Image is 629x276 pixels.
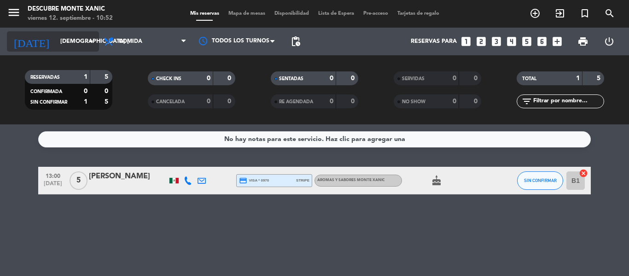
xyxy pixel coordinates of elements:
[186,11,224,16] span: Mis reservas
[359,11,393,16] span: Pre-acceso
[506,35,518,47] i: looks_4
[156,100,185,104] span: CANCELADA
[475,35,487,47] i: looks_two
[411,38,457,45] span: Reservas para
[30,100,67,105] span: SIN CONFIRMAR
[7,31,56,52] i: [DATE]
[296,177,309,183] span: stripe
[227,75,233,82] strong: 0
[474,98,479,105] strong: 0
[314,11,359,16] span: Lista de Espera
[579,169,588,178] i: cancel
[524,178,557,183] span: SIN CONFIRMAR
[7,6,21,23] button: menu
[86,36,97,47] i: arrow_drop_down
[279,76,303,81] span: SENTADAS
[530,8,541,19] i: add_circle_outline
[521,35,533,47] i: looks_5
[402,76,425,81] span: SERVIDAS
[460,35,472,47] i: looks_one
[105,99,110,105] strong: 5
[577,36,588,47] span: print
[523,6,547,21] span: RESERVAR MESA
[521,96,532,107] i: filter_list
[402,100,425,104] span: NO SHOW
[572,6,597,21] span: Reserva especial
[89,170,167,182] div: [PERSON_NAME]
[41,170,64,181] span: 13:00
[105,74,110,80] strong: 5
[536,35,548,47] i: looks_6
[474,75,479,82] strong: 0
[330,98,333,105] strong: 0
[28,14,113,23] div: viernes 12. septiembre - 10:52
[156,76,181,81] span: CHECK INS
[604,8,615,19] i: search
[227,98,233,105] strong: 0
[239,176,247,185] i: credit_card
[84,88,87,94] strong: 0
[517,171,563,190] button: SIN CONFIRMAR
[453,75,456,82] strong: 0
[453,98,456,105] strong: 0
[490,35,502,47] i: looks_3
[279,100,313,104] span: RE AGENDADA
[596,28,622,55] div: LOG OUT
[84,74,87,80] strong: 1
[597,75,602,82] strong: 5
[28,5,113,14] div: Descubre Monte Xanic
[576,75,580,82] strong: 1
[84,99,87,105] strong: 1
[41,181,64,191] span: [DATE]
[604,36,615,47] i: power_settings_new
[547,6,572,21] span: WALK IN
[330,75,333,82] strong: 0
[290,36,301,47] span: pending_actions
[317,178,384,182] span: Aromas y Sabores Monte Xanic
[239,176,269,185] span: visa * 0970
[554,8,565,19] i: exit_to_app
[393,11,444,16] span: Tarjetas de regalo
[522,76,536,81] span: TOTAL
[551,35,563,47] i: add_box
[119,38,142,45] span: Comida
[270,11,314,16] span: Disponibilidad
[30,89,62,94] span: CONFIRMADA
[351,98,356,105] strong: 0
[7,6,21,19] i: menu
[207,98,210,105] strong: 0
[224,11,270,16] span: Mapa de mesas
[532,96,604,106] input: Filtrar por nombre...
[30,75,60,80] span: RESERVADAS
[224,134,405,145] div: No hay notas para este servicio. Haz clic para agregar una
[70,171,87,190] span: 5
[105,88,110,94] strong: 0
[351,75,356,82] strong: 0
[207,75,210,82] strong: 0
[597,6,622,21] span: BUSCAR
[431,175,442,186] i: cake
[579,8,590,19] i: turned_in_not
